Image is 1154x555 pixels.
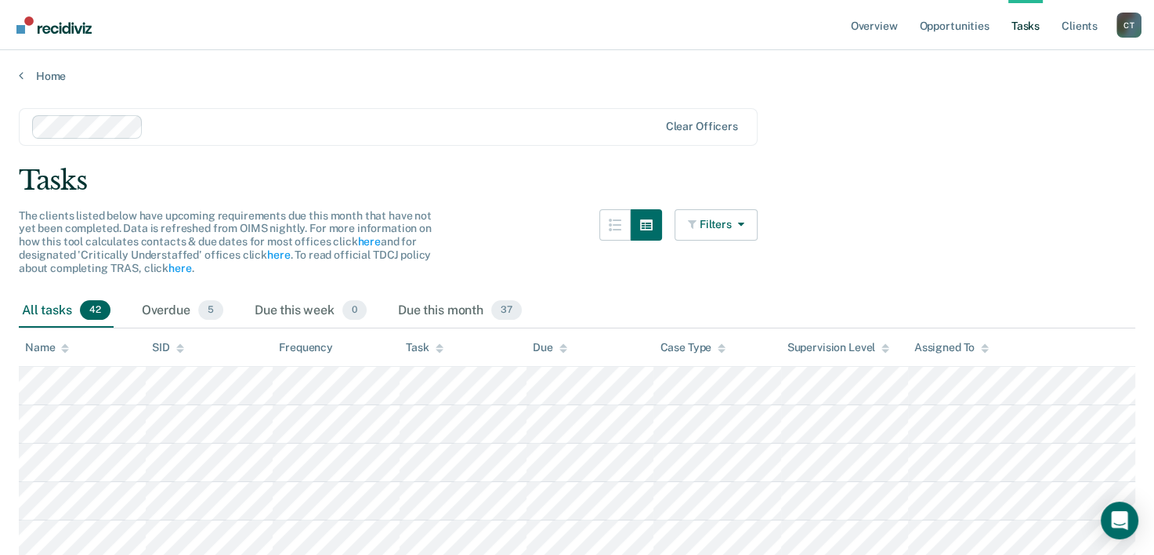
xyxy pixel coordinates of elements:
[787,341,890,354] div: Supervision Level
[491,300,522,321] span: 37
[267,248,290,261] a: here
[168,262,191,274] a: here
[80,300,110,321] span: 42
[25,341,69,354] div: Name
[406,341,443,354] div: Task
[675,209,758,241] button: Filters
[19,294,114,328] div: All tasks42
[395,294,525,328] div: Due this month37
[660,341,725,354] div: Case Type
[19,165,1135,197] div: Tasks
[1116,13,1141,38] div: C T
[533,341,567,354] div: Due
[666,120,738,133] div: Clear officers
[198,300,223,321] span: 5
[251,294,370,328] div: Due this week0
[914,341,989,354] div: Assigned To
[1116,13,1141,38] button: Profile dropdown button
[19,69,1135,83] a: Home
[279,341,333,354] div: Frequency
[342,300,367,321] span: 0
[357,235,380,248] a: here
[16,16,92,34] img: Recidiviz
[139,294,226,328] div: Overdue5
[1101,502,1138,539] div: Open Intercom Messenger
[152,341,184,354] div: SID
[19,209,432,274] span: The clients listed below have upcoming requirements due this month that have not yet been complet...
